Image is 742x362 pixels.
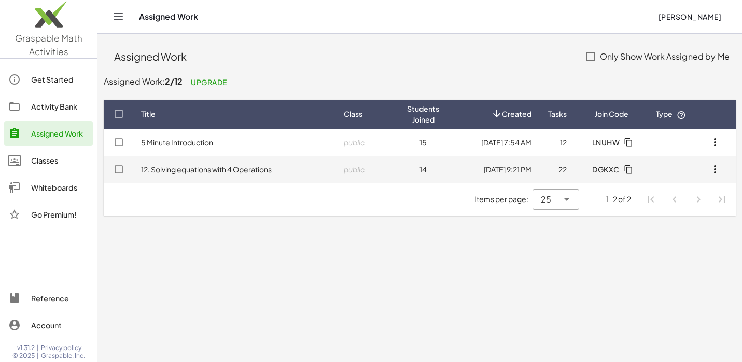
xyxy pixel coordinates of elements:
div: Classes [31,154,89,167]
a: Whiteboards [4,175,93,200]
span: public [344,138,365,147]
span: LNUHW [592,138,620,147]
span: DGKXC [592,165,620,174]
div: Reference [31,292,89,304]
span: Join Code [595,109,628,119]
a: 5 Minute Introduction [141,138,213,147]
p: Assigned Work: [104,73,736,91]
td: 12 [540,129,575,156]
td: 14 [399,156,447,183]
button: DGKXC [584,160,639,179]
span: Created [502,109,531,119]
span: Graspable Math Activities [15,32,82,57]
span: Upgrade [191,77,227,87]
div: Account [31,319,89,331]
a: Activity Bank [4,94,93,119]
span: © 2025 [12,352,35,360]
button: [PERSON_NAME] [650,7,730,26]
td: [DATE] 9:21 PM [447,156,540,183]
a: 12. Solving equations with 4 Operations [141,165,272,174]
span: 2/12 [165,76,183,87]
span: Students Joined [407,103,439,125]
a: Get Started [4,67,93,92]
span: [PERSON_NAME] [658,12,721,21]
div: Assigned Work [31,127,89,140]
span: | [37,344,39,352]
span: Class [344,109,362,119]
a: Assigned Work [4,121,93,146]
span: Title [141,109,156,119]
span: v1.31.2 [17,344,35,352]
label: Only Show Work Assigned by Me [600,44,730,69]
span: Tasks [548,109,567,119]
span: Graspable, Inc. [41,352,85,360]
span: Type [656,109,686,118]
a: Upgrade [183,73,235,91]
button: Toggle navigation [110,8,127,25]
a: Reference [4,286,93,311]
nav: Pagination Navigation [639,187,734,211]
span: Items per page: [474,194,533,205]
a: Account [4,313,93,338]
span: 25 [541,193,551,206]
button: LNUHW [583,133,639,152]
td: [DATE] 7:54 AM [447,129,540,156]
td: 22 [540,156,575,183]
div: Get Started [31,73,89,86]
span: public [344,165,365,174]
div: 1-2 of 2 [606,194,631,205]
td: 15 [399,129,447,156]
div: Assigned Work [114,49,575,64]
span: | [37,352,39,360]
div: Activity Bank [31,100,89,113]
div: Go Premium! [31,208,89,221]
a: Classes [4,148,93,173]
a: Privacy policy [41,344,85,352]
div: Whiteboards [31,181,89,194]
